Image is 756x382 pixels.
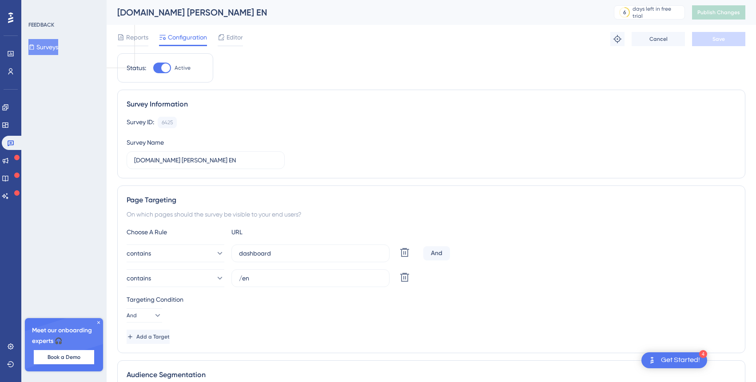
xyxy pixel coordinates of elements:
span: And [127,312,137,319]
button: Publish Changes [692,5,745,20]
span: Save [712,35,725,43]
span: Active [175,64,191,71]
button: Cancel [632,32,685,46]
div: 6425 [162,119,173,126]
span: contains [127,248,151,259]
div: Status: [127,63,146,73]
div: And [423,246,450,260]
button: contains [127,244,224,262]
div: URL [231,227,329,237]
span: contains [127,273,151,284]
button: Book a Demo [34,350,94,364]
div: days left in free trial [633,5,682,20]
input: yourwebsite.com/path [239,273,382,283]
span: Editor [227,32,243,43]
span: Publish Changes [697,9,740,16]
div: Survey Name [127,137,164,148]
button: Add a Target [127,330,170,344]
div: Survey Information [127,99,736,110]
span: Cancel [649,35,668,43]
span: Configuration [168,32,207,43]
input: Type your Survey name [134,155,277,165]
div: 4 [699,350,707,358]
div: FEEDBACK [28,21,54,28]
button: contains [127,269,224,287]
div: Targeting Condition [127,294,736,305]
span: Add a Target [136,333,170,340]
div: Audience Segmentation [127,370,736,380]
button: Surveys [28,39,58,55]
div: Choose A Rule [127,227,224,237]
span: Meet our onboarding experts 🎧 [32,325,96,347]
div: Page Targeting [127,195,736,205]
button: And [127,308,162,323]
div: [DOMAIN_NAME] [PERSON_NAME] EN [117,6,592,19]
button: Save [692,32,745,46]
input: yourwebsite.com/path [239,248,382,258]
div: On which pages should the survey be visible to your end users? [127,209,736,220]
span: Book a Demo [48,354,80,361]
img: launcher-image-alternative-text [647,355,657,366]
div: Get Started! [661,355,700,365]
span: Reports [126,32,148,43]
div: Open Get Started! checklist, remaining modules: 4 [641,352,707,368]
div: 6 [623,9,626,16]
div: Survey ID: [127,117,154,128]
